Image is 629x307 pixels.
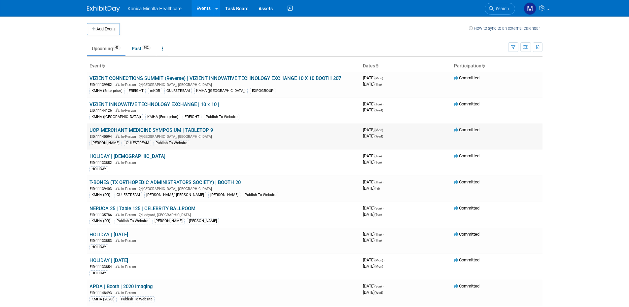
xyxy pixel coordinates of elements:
[116,83,120,86] img: In-Person Event
[89,153,165,159] a: HOLIDAY | [DEMOGRAPHIC_DATA]
[374,134,383,138] span: (Wed)
[363,153,384,158] span: [DATE]
[90,109,115,112] span: EID: 11144126
[116,134,120,138] img: In-Person Event
[90,187,115,191] span: EID: 11139403
[89,134,358,139] div: [GEOGRAPHIC_DATA], [GEOGRAPHIC_DATA]
[121,108,138,113] span: In-Person
[89,232,128,238] a: HOLIDAY | [DATE]
[374,258,383,262] span: (Mon)
[89,101,219,107] a: VIZIENT INNOVATIVE TECHNOLOGY EXCHANGE | 10 x 10 |
[116,108,120,112] img: In-Person Event
[124,140,151,146] div: GULFSTREAM
[89,75,341,81] a: VIZIENT CONNECTIONS SUMMIT (Reverse) | VIZIENT INNOVATIVE TECHNOLOGY EXCHANGE 10 X 10 BOOTH 207
[194,88,248,94] div: KMHA ([GEOGRAPHIC_DATA])
[374,213,382,216] span: (Tue)
[89,244,108,250] div: HOLIDAY
[374,83,382,86] span: (Thu)
[383,284,384,288] span: -
[145,114,180,120] div: KMHA (Enterprise)
[89,166,108,172] div: HOLIDAY
[119,296,155,302] div: Publish To Website
[116,161,120,164] img: In-Person Event
[89,82,358,87] div: [GEOGRAPHIC_DATA], [GEOGRAPHIC_DATA]
[116,291,120,294] img: In-Person Event
[87,23,120,35] button: Add Event
[363,134,383,138] span: [DATE]
[89,212,358,217] div: Ledyard, [GEOGRAPHIC_DATA]
[128,6,182,11] span: Konica Minolta Healthcare
[121,291,138,295] span: In-Person
[363,82,382,87] span: [DATE]
[374,76,383,80] span: (Mon)
[374,233,382,236] span: (Thu)
[89,127,213,133] a: UCP MERCHANT MEDICINE SYMPOSIUM | TABLETOP 9
[374,187,380,190] span: (Fri)
[90,291,115,295] span: EID: 11148493
[363,232,384,237] span: [DATE]
[153,218,185,224] div: [PERSON_NAME]
[363,212,382,217] span: [DATE]
[374,239,382,242] span: (Thu)
[374,180,382,184] span: (Thu)
[250,88,275,94] div: EXPOGROUP
[363,206,384,211] span: [DATE]
[87,60,360,72] th: Event
[89,206,195,211] a: NERUCA 25 | Table 125 | CELEBRITY BALLROOM
[454,75,479,80] span: Committed
[101,63,105,68] a: Sort by Event Name
[454,179,479,184] span: Committed
[89,270,108,276] div: HOLIDAY
[454,206,479,211] span: Committed
[116,239,120,242] img: In-Person Event
[89,257,128,263] a: HOLIDAY | [DATE]
[374,108,383,112] span: (Wed)
[363,238,382,243] span: [DATE]
[90,161,115,165] span: EID: 11133852
[89,114,143,120] div: KMHA ([GEOGRAPHIC_DATA])
[374,265,383,268] span: (Mon)
[383,232,384,237] span: -
[204,114,239,120] div: Publish To Website
[363,101,384,106] span: [DATE]
[144,192,206,198] div: [PERSON_NAME]' [PERSON_NAME]
[524,2,536,15] img: Michelle Howe
[494,6,509,11] span: Search
[384,257,385,262] span: -
[208,192,240,198] div: [PERSON_NAME]
[89,88,124,94] div: KMHA (Enterprise)
[148,88,162,94] div: mKDR
[374,285,382,288] span: (Sun)
[363,160,382,165] span: [DATE]
[116,187,120,190] img: In-Person Event
[89,140,122,146] div: [PERSON_NAME]
[187,218,219,224] div: [PERSON_NAME]
[121,265,138,269] span: In-Person
[363,127,385,132] span: [DATE]
[481,63,485,68] a: Sort by Participation Type
[90,213,115,217] span: EID: 11135786
[113,45,121,50] span: 43
[90,265,115,269] span: EID: 11133854
[142,45,151,50] span: 162
[115,218,150,224] div: Publish To Website
[363,284,384,288] span: [DATE]
[89,179,241,185] a: T-BONES (TX ORTHOPEDIC ADMINISTRATORS SOCIETY) | BOOTH 20
[383,101,384,106] span: -
[374,207,382,210] span: (Sun)
[363,290,383,295] span: [DATE]
[121,213,138,217] span: In-Person
[243,192,278,198] div: Publish To Website
[127,88,146,94] div: FREIGHT
[454,101,479,106] span: Committed
[90,239,115,243] span: EID: 11133853
[115,192,142,198] div: GULFSTREAM
[375,63,378,68] a: Sort by Start Date
[384,75,385,80] span: -
[89,192,112,198] div: KMHA (DR)
[454,284,479,288] span: Committed
[451,60,542,72] th: Participation
[121,187,138,191] span: In-Person
[485,3,515,15] a: Search
[87,42,125,55] a: Upcoming43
